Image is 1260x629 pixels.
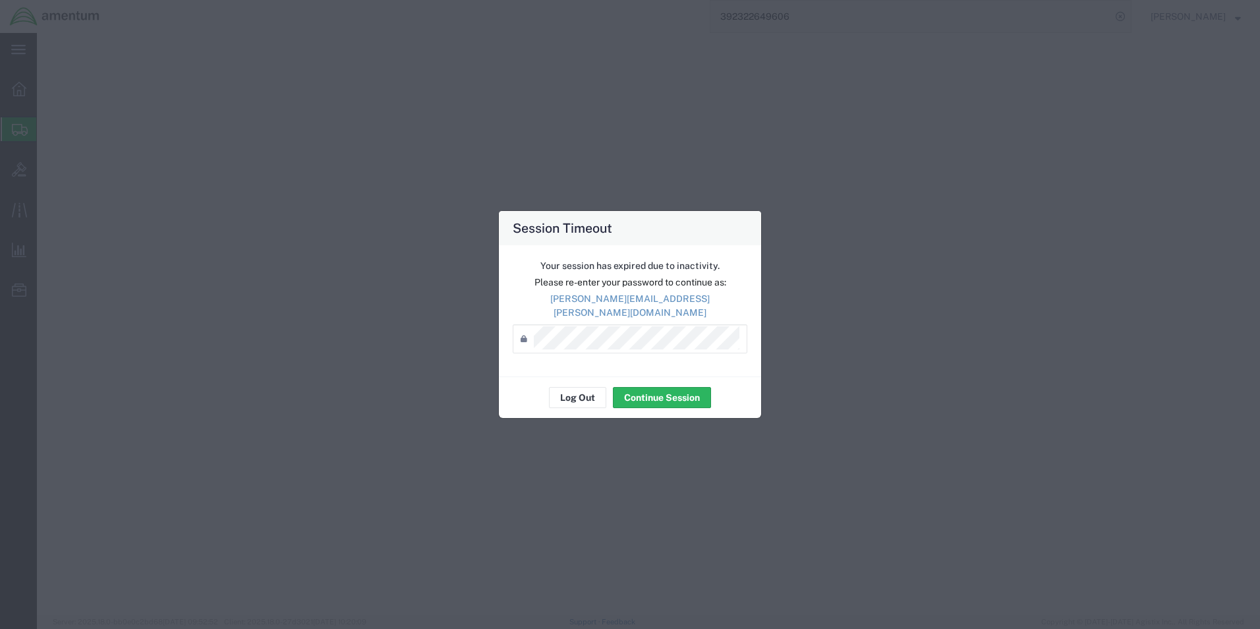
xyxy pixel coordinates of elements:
[513,276,747,289] p: Please re-enter your password to continue as:
[513,259,747,273] p: Your session has expired due to inactivity.
[613,387,711,408] button: Continue Session
[549,387,606,408] button: Log Out
[513,292,747,320] p: [PERSON_NAME][EMAIL_ADDRESS][PERSON_NAME][DOMAIN_NAME]
[513,218,612,237] h4: Session Timeout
